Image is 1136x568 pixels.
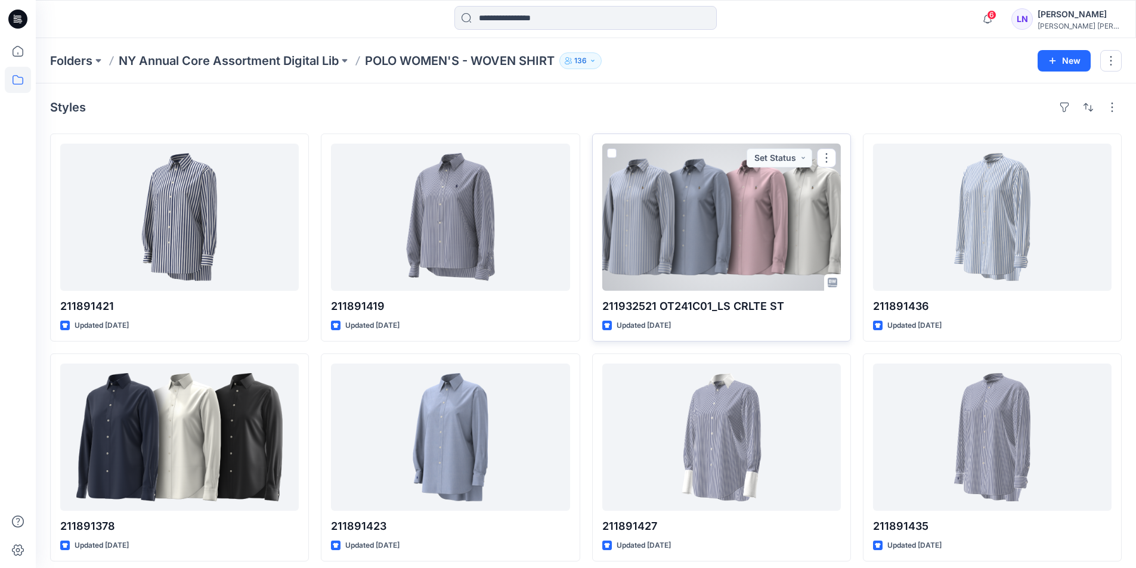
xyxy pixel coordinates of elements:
p: 211891421 [60,298,299,315]
a: Folders [50,52,92,69]
a: 211932521 OT241C01_LS CRLTE ST [602,144,841,291]
a: 211891378 [60,364,299,511]
a: 211891427 [602,364,841,511]
div: LN [1011,8,1033,30]
a: 211891423 [331,364,569,511]
button: New [1038,50,1091,72]
p: Updated [DATE] [75,539,129,552]
p: 211932521 OT241C01_LS CRLTE ST [602,298,841,315]
a: 211891421 [60,144,299,291]
p: Updated [DATE] [75,319,129,332]
a: NY Annual Core Assortment Digital Lib [119,52,339,69]
p: Updated [DATE] [617,319,671,332]
p: 211891378 [60,518,299,535]
p: Updated [DATE] [887,539,942,552]
a: 211891436 [873,144,1112,291]
div: [PERSON_NAME] [1038,7,1121,21]
p: POLO WOMEN'S - WOVEN SHIRT [365,52,555,69]
button: 136 [559,52,602,69]
a: 211891419 [331,144,569,291]
p: 211891419 [331,298,569,315]
p: Updated [DATE] [617,539,671,552]
p: 211891427 [602,518,841,535]
p: 211891435 [873,518,1112,535]
div: [PERSON_NAME] [PERSON_NAME] [1038,21,1121,30]
span: 6 [987,10,996,20]
p: Updated [DATE] [345,319,400,332]
p: 211891423 [331,518,569,535]
p: Updated [DATE] [887,319,942,332]
h4: Styles [50,100,86,114]
p: 211891436 [873,298,1112,315]
p: 136 [574,54,587,67]
p: Updated [DATE] [345,539,400,552]
a: 211891435 [873,364,1112,511]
